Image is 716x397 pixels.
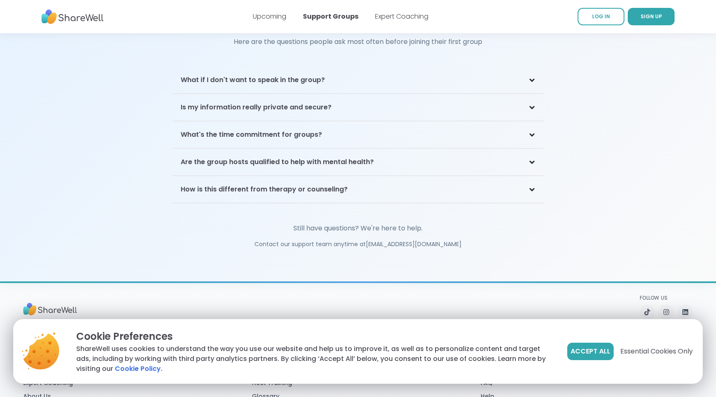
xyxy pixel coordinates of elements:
h3: Are the group hosts qualified to help with mental health? [181,157,374,167]
a: Support Groups [303,12,358,21]
h3: How is this different from therapy or counseling? [181,184,348,194]
a: SIGN UP [628,8,675,25]
span: LOG IN [592,13,610,20]
span: Accept All [571,346,610,356]
img: ShareWell Nav Logo [41,5,104,28]
a: Instagram [659,305,674,320]
p: Groups typically last 30-90 minutes and meet weekly. You may register for any group with open spo... [172,148,544,149]
p: Cookie Preferences [76,329,554,344]
p: [MEDICAL_DATA] complements therapy beautifully but serves a different purpose. Therapy involves l... [172,203,544,203]
h3: Is my information really private and secure? [181,102,331,112]
span: SIGN UP [641,13,662,20]
a: Cookie Policy. [115,364,162,374]
a: Expert Coaching [375,12,428,21]
span: Essential Cookies Only [620,346,693,356]
p: Still have questions? We're here to help. [172,223,544,233]
h4: Here are the questions people ask most often before joining their first group [199,37,517,47]
img: Sharewell [23,299,77,320]
button: Accept All [567,343,614,360]
h3: What if I don't want to speak in the group? [181,75,325,85]
p: Follow Us [640,295,693,301]
a: LOG IN [578,8,624,25]
a: TikTok [640,305,655,320]
h3: What's the time commitment for groups? [181,130,322,140]
p: Contact our support team anytime at [EMAIL_ADDRESS][DOMAIN_NAME] [172,240,544,248]
a: LinkedIn [678,305,693,320]
p: ShareWell uses cookies to understand the way you use our website and help us to improve it, as we... [76,344,554,374]
a: Upcoming [253,12,286,21]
